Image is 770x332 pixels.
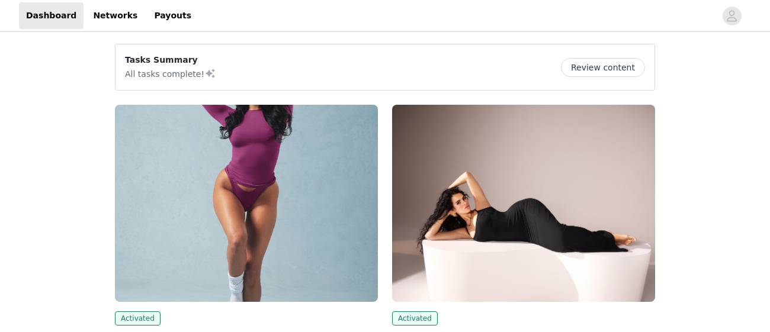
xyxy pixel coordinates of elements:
[125,54,216,66] p: Tasks Summary
[392,105,655,302] img: YITTY
[86,2,145,29] a: Networks
[115,311,161,325] span: Activated
[392,311,438,325] span: Activated
[147,2,198,29] a: Payouts
[726,7,737,25] div: avatar
[19,2,84,29] a: Dashboard
[561,58,645,77] button: Review content
[115,105,378,302] img: YITTY
[125,66,216,80] p: All tasks complete!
